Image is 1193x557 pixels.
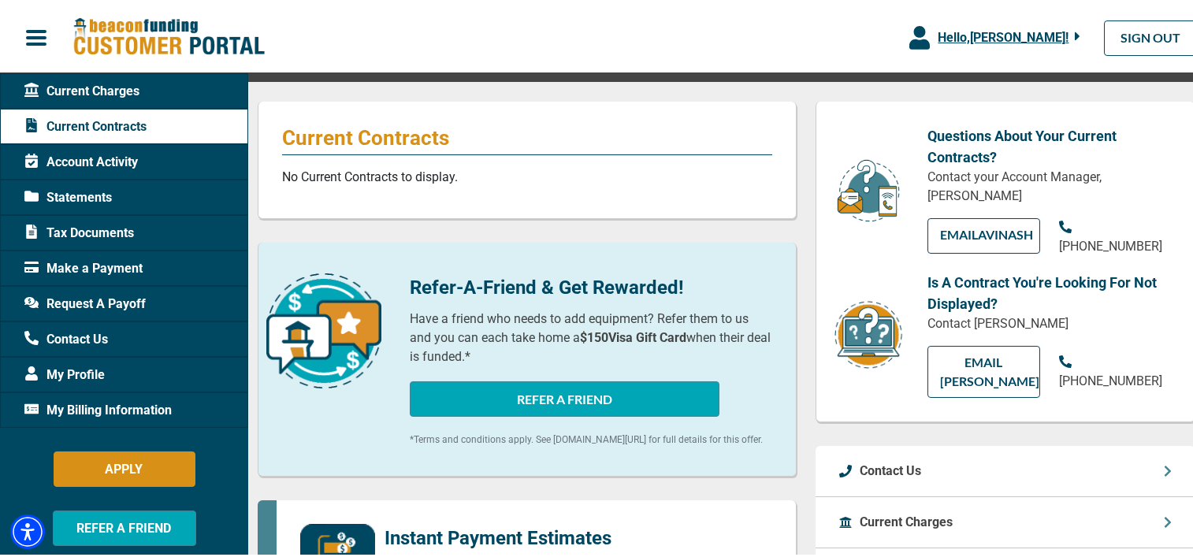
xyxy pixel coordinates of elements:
[410,307,773,364] p: Have a friend who needs to add equipment? Refer them to us and you can each take home a when thei...
[24,150,138,169] span: Account Activity
[24,221,134,240] span: Tax Documents
[24,186,112,205] span: Statements
[833,297,904,369] img: contract-icon.png
[927,165,1171,203] p: Contact your Account Manager, [PERSON_NAME]
[24,257,143,276] span: Make a Payment
[927,343,1039,395] a: EMAIL [PERSON_NAME]
[282,123,772,148] p: Current Contracts
[927,123,1171,165] p: Questions About Your Current Contracts?
[1059,351,1171,388] a: [PHONE_NUMBER]
[282,165,772,184] p: No Current Contracts to display.
[72,15,265,55] img: Beacon Funding Customer Portal Logo
[1059,236,1162,251] span: [PHONE_NUMBER]
[54,449,195,485] button: APPLY
[410,430,773,444] p: *Terms and conditions apply. See [DOMAIN_NAME][URL] for full details for this offer.
[410,271,773,299] p: Refer-A-Friend & Get Rewarded!
[1059,371,1162,386] span: [PHONE_NUMBER]
[927,269,1171,312] p: Is A Contract You're Looking For Not Displayed?
[10,512,45,547] div: Accessibility Menu
[860,511,953,529] p: Current Charges
[385,522,611,550] p: Instant Payment Estimates
[580,328,686,343] b: $150 Visa Gift Card
[833,156,904,221] img: customer-service.png
[1059,216,1171,254] a: [PHONE_NUMBER]
[24,292,146,311] span: Request A Payoff
[266,271,381,386] img: refer-a-friend-icon.png
[410,379,719,414] button: REFER A FRIEND
[938,28,1068,43] span: Hello, [PERSON_NAME] !
[24,363,105,382] span: My Profile
[927,312,1171,331] p: Contact [PERSON_NAME]
[24,80,139,98] span: Current Charges
[24,115,147,134] span: Current Contracts
[24,399,172,418] span: My Billing Information
[53,508,196,544] button: REFER A FRIEND
[927,216,1039,251] a: EMAILAvinash
[24,328,108,347] span: Contact Us
[860,459,921,478] p: Contact Us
